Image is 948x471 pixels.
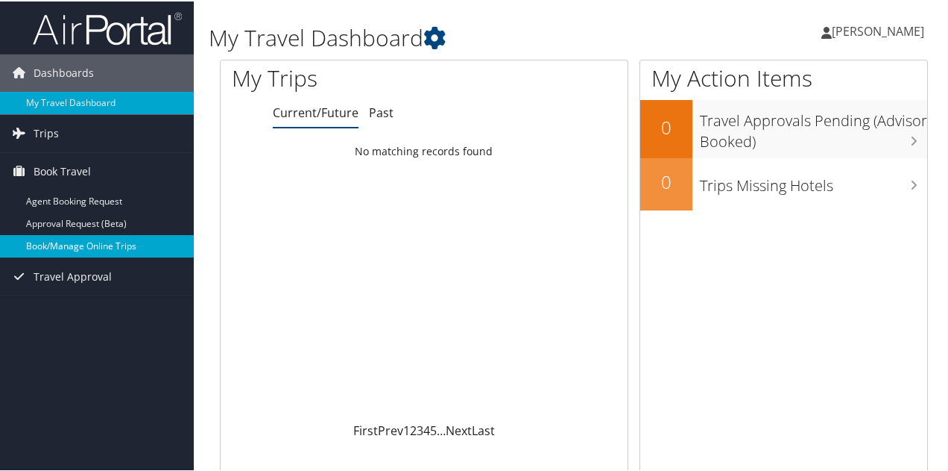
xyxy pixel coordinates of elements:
a: [PERSON_NAME] [821,7,939,52]
a: Last [472,421,495,437]
img: airportal-logo.png [33,10,182,45]
span: Dashboards [34,53,94,90]
a: Past [369,103,394,119]
h3: Trips Missing Hotels [700,166,927,195]
a: Prev [378,421,403,437]
h1: My Travel Dashboard [209,21,695,52]
span: [PERSON_NAME] [832,22,924,38]
a: First [353,421,378,437]
span: Trips [34,113,59,151]
h2: 0 [640,168,692,193]
a: Next [446,421,472,437]
span: Travel Approval [34,257,112,294]
a: Current/Future [273,103,358,119]
h1: My Action Items [640,61,927,93]
a: 3 [417,421,423,437]
a: 1 [403,421,410,437]
h3: Travel Approvals Pending (Advisor Booked) [700,102,927,151]
span: … [437,421,446,437]
a: 5 [430,421,437,437]
a: 0Travel Approvals Pending (Advisor Booked) [640,99,927,156]
span: Book Travel [34,152,91,189]
a: 4 [423,421,430,437]
a: 0Trips Missing Hotels [640,157,927,209]
a: 2 [410,421,417,437]
td: No matching records found [221,137,628,163]
h2: 0 [640,113,692,139]
h1: My Trips [232,61,446,93]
